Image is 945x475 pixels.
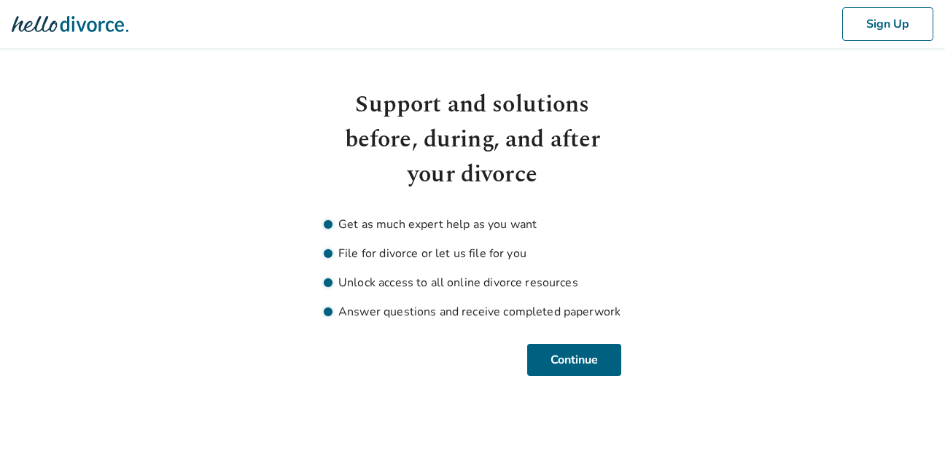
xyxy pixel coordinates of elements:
button: Sign Up [842,7,933,41]
li: Unlock access to all online divorce resources [324,274,621,291]
li: File for divorce or let us file for you [324,245,621,262]
button: Continue [527,344,621,376]
li: Get as much expert help as you want [324,216,621,233]
img: Hello Divorce Logo [12,9,128,39]
li: Answer questions and receive completed paperwork [324,303,621,321]
h1: Support and solutions before, during, and after your divorce [324,87,621,192]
